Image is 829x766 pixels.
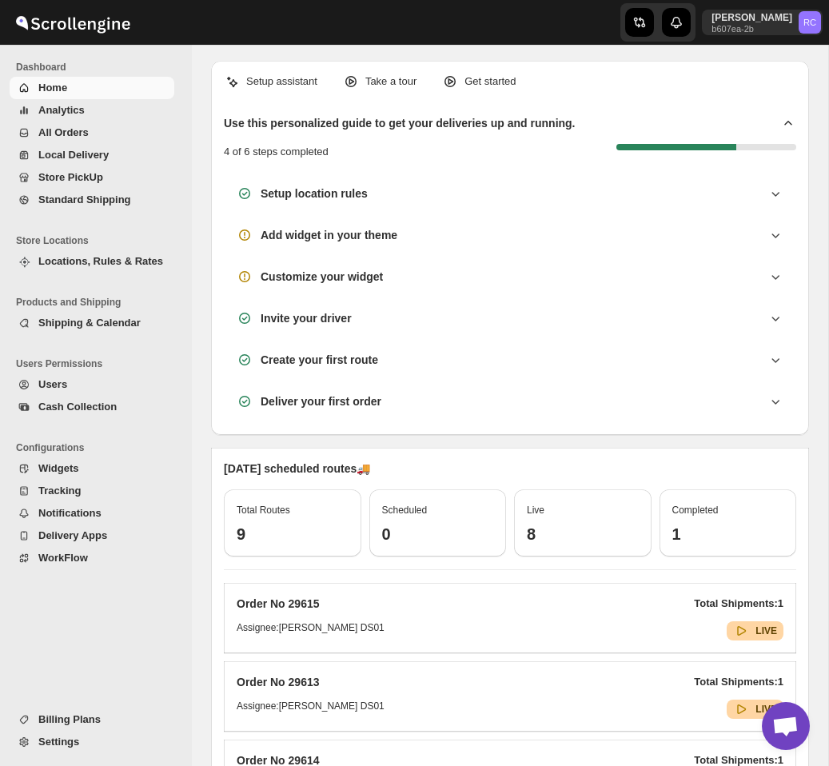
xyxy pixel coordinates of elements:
span: Users [38,378,67,390]
span: All Orders [38,126,89,138]
span: Settings [38,736,79,748]
p: Take a tour [365,74,416,90]
p: 4 of 6 steps completed [224,144,329,160]
span: Store Locations [16,234,181,247]
text: RC [803,18,816,27]
div: Open chat [762,702,810,750]
span: Tracking [38,485,81,497]
b: LIVE [755,704,777,715]
span: Billing Plans [38,713,101,725]
p: [PERSON_NAME] [711,11,792,24]
span: Rahul Chopra [799,11,821,34]
button: Shipping & Calendar [10,312,174,334]
button: All Orders [10,122,174,144]
span: Live [527,505,544,516]
button: WorkFlow [10,547,174,569]
p: [DATE] scheduled routes 🚚 [224,461,796,477]
h3: Deliver your first order [261,393,381,409]
h3: 9 [237,525,349,544]
button: Tracking [10,480,174,502]
span: Users Permissions [16,357,181,370]
p: Total Shipments: 1 [694,674,783,690]
h3: Invite your driver [261,310,352,326]
h3: 1 [672,525,784,544]
p: Total Shipments: 1 [694,596,783,612]
span: Notifications [38,507,102,519]
button: Billing Plans [10,708,174,731]
button: Widgets [10,457,174,480]
button: User menu [702,10,823,35]
button: Users [10,373,174,396]
span: Completed [672,505,719,516]
p: Setup assistant [246,74,317,90]
span: Widgets [38,462,78,474]
span: Store PickUp [38,171,103,183]
span: Shipping & Calendar [38,317,141,329]
h2: Order No 29613 [237,674,320,690]
h3: Customize your widget [261,269,383,285]
h3: 0 [382,525,494,544]
span: Configurations [16,441,181,454]
button: Notifications [10,502,174,525]
span: WorkFlow [38,552,88,564]
span: Products and Shipping [16,296,181,309]
h3: 8 [527,525,639,544]
span: Dashboard [16,61,181,74]
span: Scheduled [382,505,428,516]
p: b607ea-2b [711,24,792,34]
button: Delivery Apps [10,525,174,547]
span: Total Routes [237,505,290,516]
span: Local Delivery [38,149,109,161]
b: LIVE [755,625,777,636]
h2: Order No 29615 [237,596,320,612]
span: Delivery Apps [38,529,107,541]
p: Get started [464,74,516,90]
span: Standard Shipping [38,193,131,205]
h3: Add widget in your theme [261,227,397,243]
h6: Assignee: [PERSON_NAME] DS01 [237,700,385,719]
span: Home [38,82,67,94]
h3: Setup location rules [261,186,368,201]
button: Locations, Rules & Rates [10,250,174,273]
span: Locations, Rules & Rates [38,255,163,267]
h6: Assignee: [PERSON_NAME] DS01 [237,621,385,640]
button: Settings [10,731,174,753]
button: Home [10,77,174,99]
img: ScrollEngine [13,2,133,42]
span: Analytics [38,104,85,116]
button: Cash Collection [10,396,174,418]
button: Analytics [10,99,174,122]
h3: Create your first route [261,352,378,368]
span: Cash Collection [38,401,117,413]
h2: Use this personalized guide to get your deliveries up and running. [224,115,576,131]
